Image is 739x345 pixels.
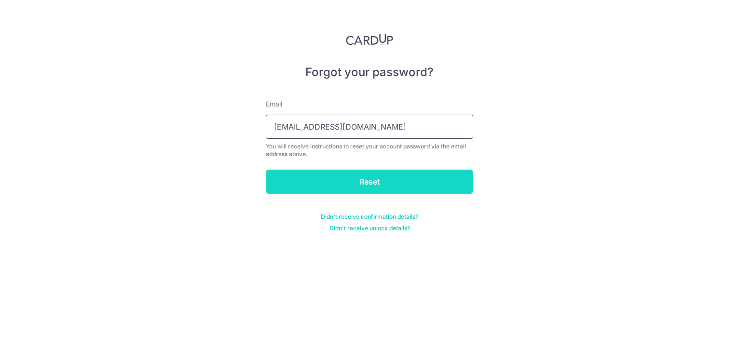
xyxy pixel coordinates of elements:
div: You will receive instructions to reset your account password via the email address above. [266,143,473,158]
label: Email [266,99,282,109]
input: Reset [266,170,473,194]
img: CardUp Logo [346,34,393,45]
input: Enter your Email [266,115,473,139]
h5: Forgot your password? [266,65,473,80]
a: Didn't receive unlock details? [329,225,410,232]
a: Didn't receive confirmation details? [321,213,418,221]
